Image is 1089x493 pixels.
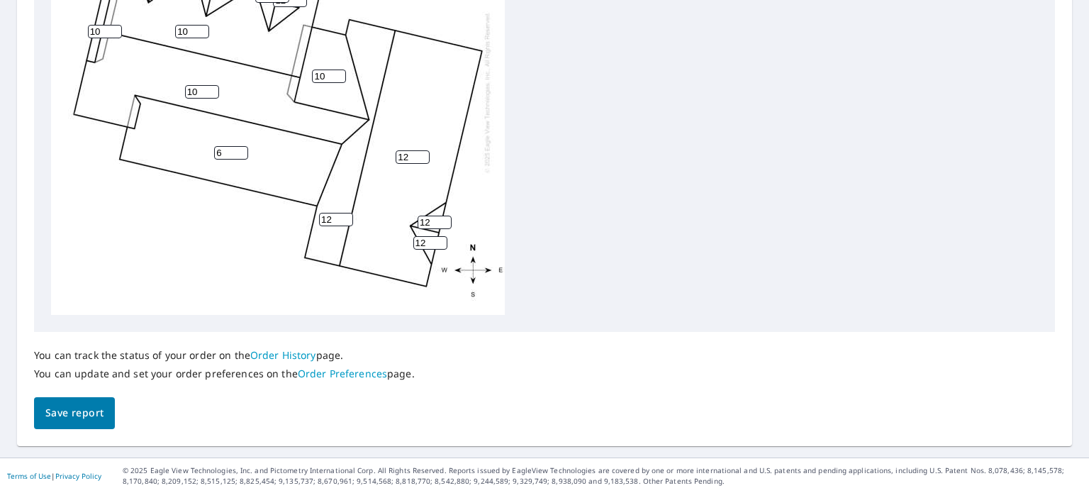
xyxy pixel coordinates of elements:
p: You can update and set your order preferences on the page. [34,367,415,380]
p: You can track the status of your order on the page. [34,349,415,362]
button: Save report [34,397,115,429]
p: | [7,472,101,480]
span: Save report [45,404,104,422]
p: © 2025 Eagle View Technologies, Inc. and Pictometry International Corp. All Rights Reserved. Repo... [123,465,1082,487]
a: Order History [250,348,316,362]
a: Privacy Policy [55,471,101,481]
a: Order Preferences [298,367,387,380]
a: Terms of Use [7,471,51,481]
